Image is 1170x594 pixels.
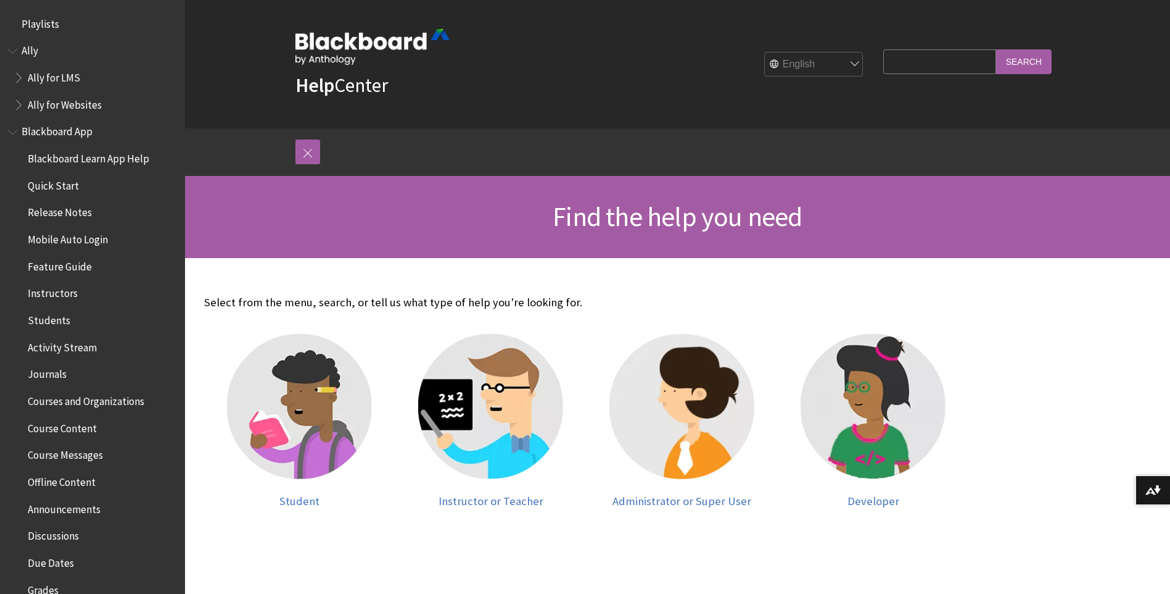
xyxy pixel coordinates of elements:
[28,445,103,462] span: Course Messages
[790,334,957,508] a: Developer
[996,49,1052,73] input: Search
[612,494,751,508] span: Administrator or Super User
[7,14,178,35] nav: Book outline for Playlists
[28,175,79,192] span: Quick Start
[28,472,96,488] span: Offline Content
[28,364,67,381] span: Journals
[295,73,334,98] strong: Help
[28,310,70,327] span: Students
[765,52,863,77] select: Site Language Selector
[28,525,79,542] span: Discussions
[227,334,372,479] img: Student
[28,94,102,111] span: Ally for Websites
[7,41,178,115] nav: Book outline for Anthology Ally Help
[28,256,92,273] span: Feature Guide
[609,334,754,479] img: Administrator
[28,283,78,300] span: Instructors
[439,494,543,508] span: Instructor or Teacher
[28,553,74,569] span: Due Dates
[295,29,450,65] img: Blackboard by Anthology
[28,418,97,435] span: Course Content
[22,14,59,30] span: Playlists
[28,203,92,219] span: Release Notes
[418,334,563,479] img: Instructor
[28,67,80,84] span: Ally for LMS
[847,494,899,508] span: Developer
[28,391,144,408] span: Courses and Organizations
[28,148,149,165] span: Blackboard Learn App Help
[22,122,93,138] span: Blackboard App
[295,73,388,98] a: HelpCenter
[28,337,97,354] span: Activity Stream
[22,41,38,57] span: Ally
[216,334,383,508] a: Student Student
[28,229,108,246] span: Mobile Auto Login
[553,199,802,233] span: Find the help you need
[204,295,969,311] p: Select from the menu, search, or tell us what type of help you're looking for.
[408,334,574,508] a: Instructor Instructor or Teacher
[599,334,765,508] a: Administrator Administrator or Super User
[28,499,101,516] span: Announcements
[279,494,319,508] span: Student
